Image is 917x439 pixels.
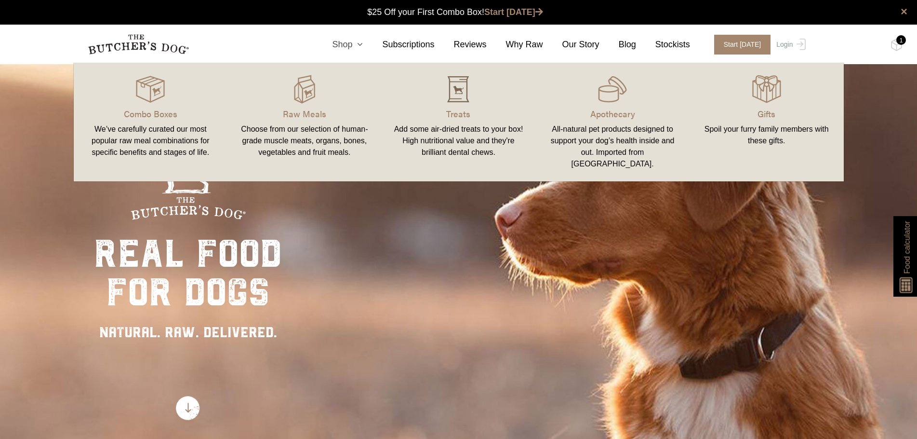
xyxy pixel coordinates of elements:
div: Add some air-dried treats to your box! High nutritional value and they're brilliant dental chews. [393,123,524,158]
a: Raw Meals Choose from our selection of human-grade muscle meats, organs, bones, vegetables and fr... [227,73,382,172]
div: NATURAL. RAW. DELIVERED. [94,321,282,343]
span: Food calculator [901,221,913,274]
img: TBD_Cart-Full.png [890,39,903,51]
a: Start [DATE] [484,7,543,17]
a: Subscriptions [363,38,434,51]
a: Apothecary All-natural pet products designed to support your dog’s health inside and out. Importe... [535,73,690,172]
a: Treats Add some air-dried treats to your box! High nutritional value and they're brilliant dental... [382,73,536,172]
a: Reviews [435,38,487,51]
p: Apothecary [547,107,678,120]
div: Spoil your furry family members with these gifts. [701,123,832,147]
span: Start [DATE] [714,35,771,55]
a: Start [DATE] [704,35,774,55]
a: Shop [313,38,363,51]
p: Gifts [701,107,832,120]
div: All-natural pet products designed to support your dog’s health inside and out. Imported from [GEO... [547,123,678,170]
a: Gifts Spoil your furry family members with these gifts. [690,73,844,172]
div: Choose from our selection of human-grade muscle meats, organs, bones, vegetables and fruit meals. [239,123,370,158]
a: Why Raw [487,38,543,51]
div: 1 [896,35,906,45]
p: Treats [393,107,524,120]
a: Login [774,35,805,55]
div: We’ve carefully curated our most popular raw meal combinations for specific benefits and stages o... [85,123,216,158]
div: real food for dogs [94,234,282,312]
a: Our Story [543,38,599,51]
a: Combo Boxes We’ve carefully curated our most popular raw meal combinations for specific benefits ... [74,73,228,172]
p: Combo Boxes [85,107,216,120]
a: Stockists [636,38,690,51]
a: close [901,6,907,17]
a: Blog [599,38,636,51]
img: NewTBD_Treats_Hover.png [444,75,473,104]
p: Raw Meals [239,107,370,120]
